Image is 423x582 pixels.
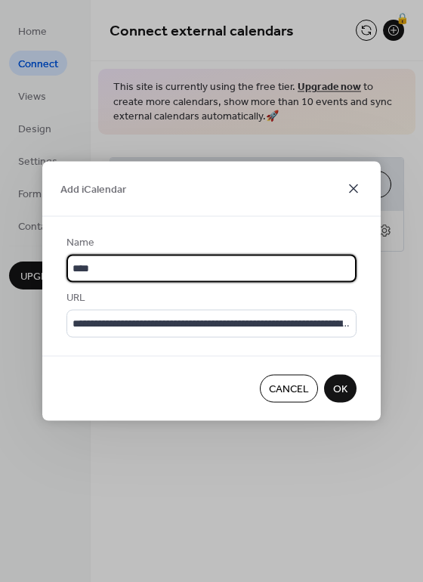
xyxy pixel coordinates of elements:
[66,290,354,306] div: URL
[66,235,354,251] div: Name
[324,375,357,403] button: OK
[269,382,309,398] span: Cancel
[260,375,318,403] button: Cancel
[60,182,126,198] span: Add iCalendar
[333,382,347,398] span: OK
